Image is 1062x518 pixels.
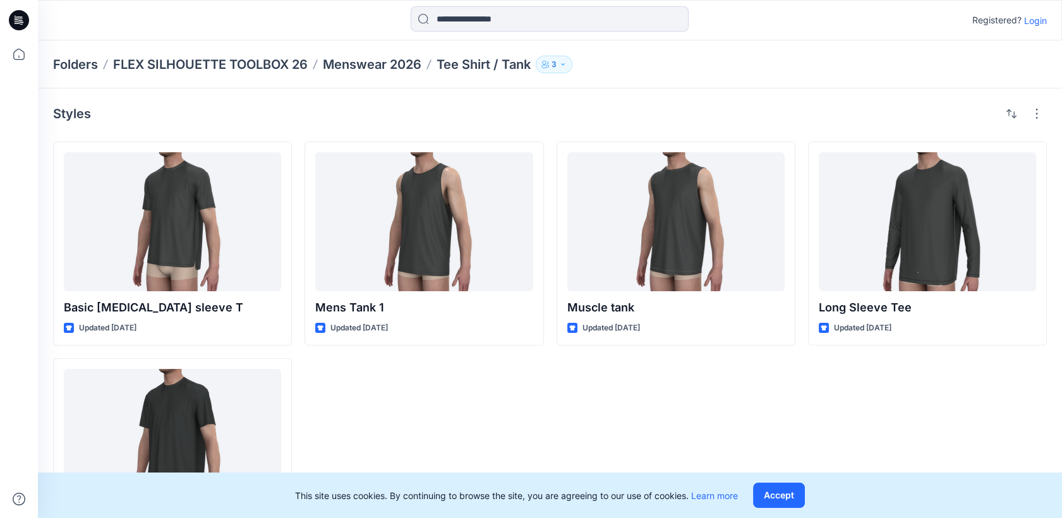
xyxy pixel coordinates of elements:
[323,56,421,73] a: Menswear 2026
[536,56,572,73] button: 3
[691,490,738,501] a: Learn more
[53,56,98,73] a: Folders
[819,299,1036,316] p: Long Sleeve Tee
[972,13,1022,28] p: Registered?
[295,489,738,502] p: This site uses cookies. By continuing to browse the site, you are agreeing to our use of cookies.
[315,299,533,316] p: Mens Tank 1
[1024,14,1047,27] p: Login
[582,322,640,335] p: Updated [DATE]
[819,152,1036,291] a: Long Sleeve Tee
[64,152,281,291] a: Basic Reglan sleeve T
[315,152,533,291] a: Mens Tank 1
[567,299,785,316] p: Muscle tank
[834,322,891,335] p: Updated [DATE]
[64,369,281,508] a: Basic Tee
[330,322,388,335] p: Updated [DATE]
[437,56,531,73] p: Tee Shirt / Tank
[113,56,308,73] a: FLEX SILHOUETTE TOOLBOX 26
[567,152,785,291] a: Muscle tank
[79,322,136,335] p: Updated [DATE]
[53,106,91,121] h4: Styles
[753,483,805,508] button: Accept
[64,299,281,316] p: Basic [MEDICAL_DATA] sleeve T
[552,57,557,71] p: 3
